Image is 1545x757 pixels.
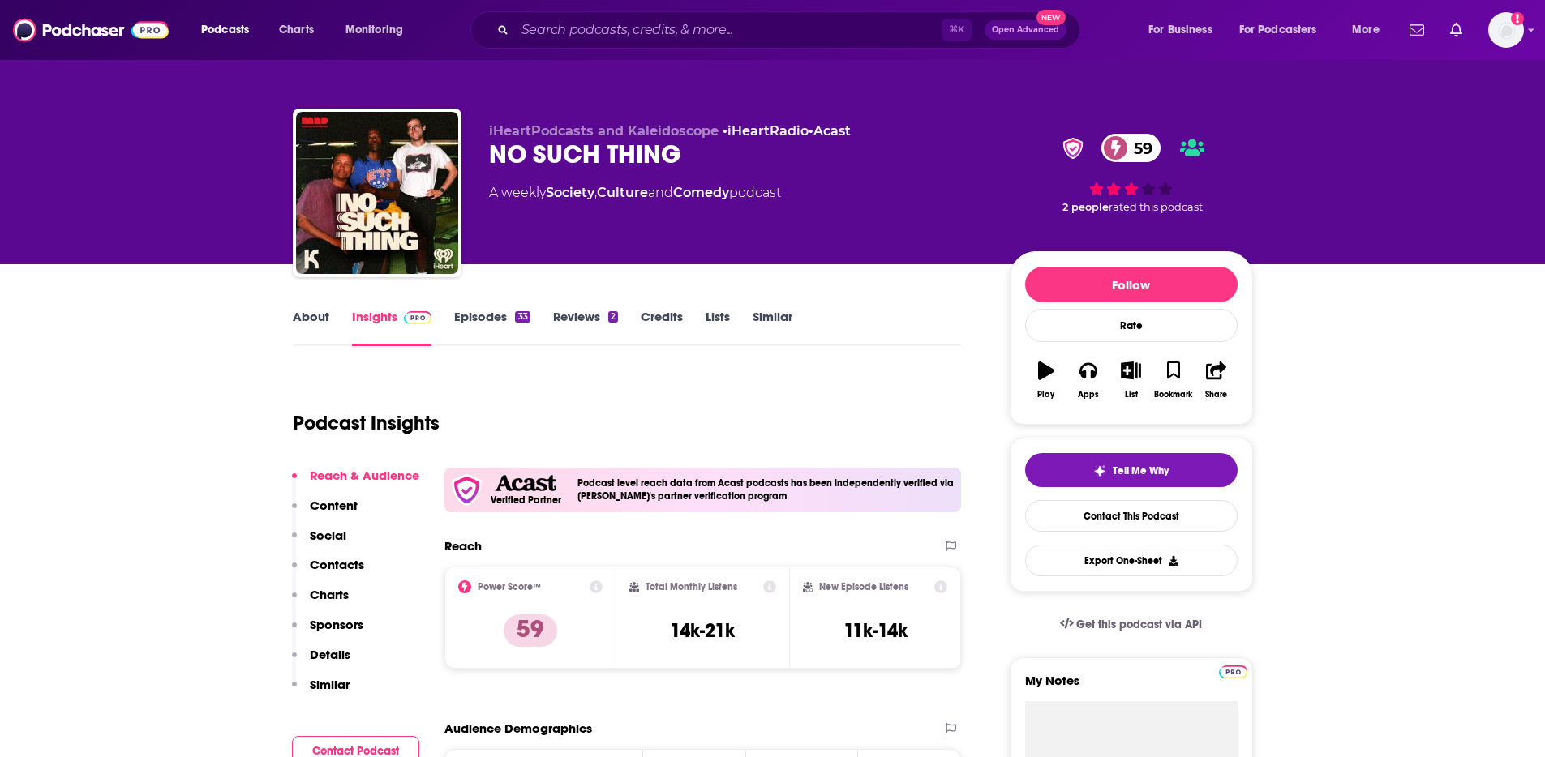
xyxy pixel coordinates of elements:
[352,309,432,346] a: InsightsPodchaser Pro
[1101,134,1161,162] a: 59
[553,309,618,346] a: Reviews2
[813,123,851,139] a: Acast
[1154,390,1192,400] div: Bookmark
[1037,390,1054,400] div: Play
[727,123,809,139] a: iHeartRadio
[334,17,424,43] button: open menu
[1010,123,1253,224] div: verified Badge59 2 peoplerated this podcast
[1195,351,1237,409] button: Share
[451,474,483,506] img: verfied icon
[1219,665,1247,678] img: Podchaser Pro
[292,647,350,677] button: Details
[723,123,809,139] span: •
[1078,390,1099,400] div: Apps
[843,618,908,643] h3: 11k-14k
[1488,12,1524,48] span: Logged in as heidiv
[1062,201,1109,213] span: 2 people
[1341,17,1400,43] button: open menu
[1067,351,1109,409] button: Apps
[1352,19,1380,41] span: More
[648,185,673,200] span: and
[673,185,729,200] a: Comedy
[1229,17,1341,43] button: open menu
[495,475,556,492] img: Acast
[1205,390,1227,400] div: Share
[546,185,594,200] a: Society
[985,20,1066,40] button: Open AdvancedNew
[594,185,597,200] span: ,
[292,498,358,528] button: Content
[809,123,851,139] span: •
[515,17,942,43] input: Search podcasts, credits, & more...
[310,528,346,543] p: Social
[1076,618,1202,631] span: Get this podcast via API
[1403,16,1431,44] a: Show notifications dropdown
[292,557,364,587] button: Contacts
[454,309,530,346] a: Episodes33
[1025,309,1238,342] div: Rate
[444,721,592,736] h2: Audience Demographics
[819,581,908,592] h2: New Episode Listens
[268,17,324,43] a: Charts
[1239,19,1317,41] span: For Podcasters
[577,477,955,502] h4: Podcast level reach data from Acast podcasts has been independently verified via [PERSON_NAME]'s ...
[293,309,329,346] a: About
[201,19,249,41] span: Podcasts
[1137,17,1233,43] button: open menu
[1109,351,1152,409] button: List
[1152,351,1195,409] button: Bookmark
[310,647,350,662] p: Details
[753,309,792,346] a: Similar
[489,123,719,139] span: iHeartPodcasts and Kaleidoscope
[1488,12,1524,48] img: User Profile
[486,11,1096,49] div: Search podcasts, credits, & more...
[310,587,349,602] p: Charts
[1025,500,1238,532] a: Contact This Podcast
[1025,673,1238,701] label: My Notes
[13,15,169,45] img: Podchaser - Follow, Share and Rate Podcasts
[292,528,346,558] button: Social
[1025,453,1238,487] button: tell me why sparkleTell Me Why
[293,411,440,435] h1: Podcast Insights
[515,311,530,323] div: 33
[310,557,364,572] p: Contacts
[942,19,972,41] span: ⌘ K
[608,311,618,323] div: 2
[1125,390,1138,400] div: List
[1058,138,1088,159] img: verified Badge
[1025,351,1067,409] button: Play
[292,677,350,707] button: Similar
[1148,19,1212,41] span: For Business
[292,587,349,617] button: Charts
[292,617,363,647] button: Sponsors
[646,581,737,592] h2: Total Monthly Listens
[491,495,561,505] h5: Verified Partner
[296,112,458,274] img: NO SUCH THING
[1219,663,1247,678] a: Pro website
[310,617,363,632] p: Sponsors
[1118,134,1161,162] span: 59
[1488,12,1524,48] button: Show profile menu
[310,498,358,513] p: Content
[1025,267,1238,302] button: Follow
[706,309,730,346] a: Lists
[1025,545,1238,576] button: Export One-Sheet
[489,183,781,203] div: A weekly podcast
[345,19,403,41] span: Monitoring
[670,618,735,643] h3: 14k-21k
[1113,464,1169,477] span: Tell Me Why
[1047,605,1216,644] a: Get this podcast via API
[1036,10,1066,25] span: New
[1093,464,1106,477] img: tell me why sparkle
[310,677,350,692] p: Similar
[478,581,541,592] h2: Power Score™
[597,185,648,200] a: Culture
[992,26,1059,34] span: Open Advanced
[279,19,314,41] span: Charts
[1511,12,1524,25] svg: Add a profile image
[641,309,683,346] a: Credits
[404,311,432,324] img: Podchaser Pro
[190,17,270,43] button: open menu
